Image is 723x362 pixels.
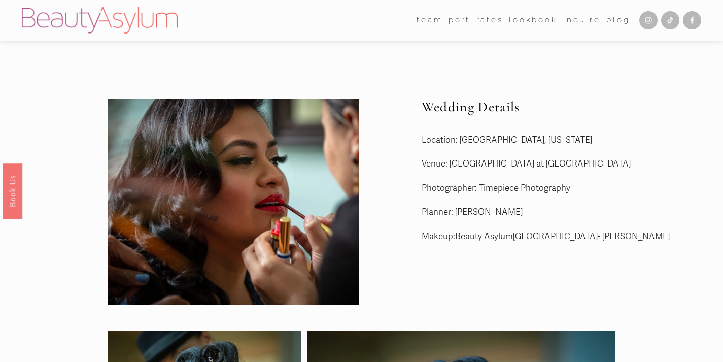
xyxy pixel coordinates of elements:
[417,13,442,27] span: team
[422,156,702,172] p: Venue: [GEOGRAPHIC_DATA] at [GEOGRAPHIC_DATA]
[422,181,702,196] p: Photographer: Timepiece Photography
[455,231,513,242] a: Beauty Asylum
[683,11,701,29] a: Facebook
[449,13,470,28] a: port
[417,13,442,28] a: folder dropdown
[422,205,702,220] p: Planner: [PERSON_NAME]
[422,99,702,115] h2: Wedding Details
[422,229,702,245] p: Makeup: [GEOGRAPHIC_DATA]- [PERSON_NAME]
[422,133,702,148] p: Location: [GEOGRAPHIC_DATA], [US_STATE]
[661,11,679,29] a: TikTok
[606,13,630,28] a: Blog
[22,7,178,34] img: Beauty Asylum | Bridal Hair &amp; Makeup Charlotte &amp; Atlanta
[639,11,658,29] a: Instagram
[509,13,558,28] a: Lookbook
[563,13,601,28] a: Inquire
[476,13,503,28] a: Rates
[3,163,22,218] a: Book Us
